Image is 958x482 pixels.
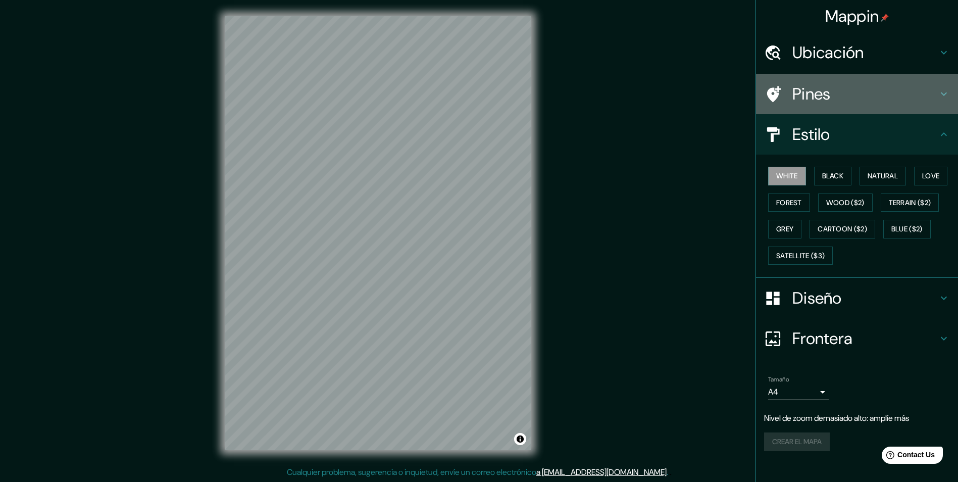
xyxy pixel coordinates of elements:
[756,114,958,155] div: Estilo
[668,466,670,478] div: .
[514,433,526,445] button: Alternar atribución
[776,197,802,209] font: Forest
[826,197,865,209] font: Wood ($2)
[225,16,531,450] canvas: Mapa
[792,328,938,349] h4: Frontera
[881,14,889,22] img: pin-icon.png
[889,197,931,209] font: Terrain ($2)
[810,220,875,238] button: Cartoon ($2)
[764,412,950,424] p: Nivel de zoom demasiado alto: amplíe más
[883,220,931,238] button: Blue ($2)
[756,278,958,318] div: Diseño
[768,247,833,265] button: Satellite ($3)
[792,84,938,104] h4: Pines
[670,466,672,478] div: .
[776,250,825,262] font: Satellite ($3)
[768,384,829,400] div: A4
[768,220,801,238] button: Grey
[881,194,939,212] button: Terrain ($2)
[756,318,958,359] div: Frontera
[860,167,906,185] button: Natural
[818,194,873,212] button: Wood ($2)
[792,124,938,144] h4: Estilo
[822,170,844,182] font: Black
[776,170,798,182] font: White
[536,467,667,477] a: a [EMAIL_ADDRESS][DOMAIN_NAME]
[776,223,793,235] font: Grey
[814,167,852,185] button: Black
[825,6,879,27] font: Mappin
[768,167,806,185] button: White
[756,74,958,114] div: Pines
[914,167,947,185] button: Love
[868,443,947,471] iframe: Help widget launcher
[818,223,867,235] font: Cartoon ($2)
[768,194,810,212] button: Forest
[868,170,898,182] font: Natural
[287,466,668,478] p: Cualquier problema, sugerencia o inquietud, envíe un correo electrónico .
[891,223,923,235] font: Blue ($2)
[756,32,958,73] div: Ubicación
[792,42,938,63] h4: Ubicación
[922,170,939,182] font: Love
[768,375,789,384] label: Tamaño
[792,288,938,308] h4: Diseño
